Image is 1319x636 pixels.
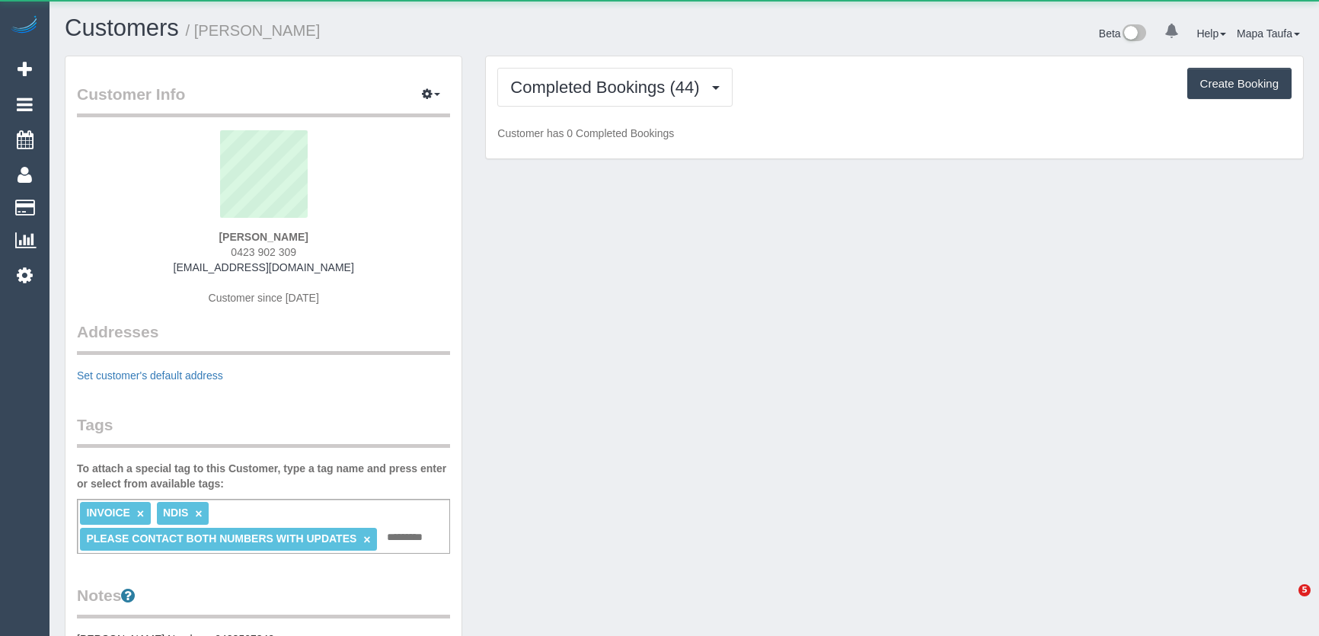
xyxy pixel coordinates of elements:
small: / [PERSON_NAME] [186,22,321,39]
a: Help [1196,27,1226,40]
strong: [PERSON_NAME] [219,231,308,243]
p: Customer has 0 Completed Bookings [497,126,1292,141]
button: Completed Bookings (44) [497,68,732,107]
span: Customer since [DATE] [209,292,319,304]
span: INVOICE [86,507,130,519]
iframe: Intercom live chat [1267,584,1304,621]
span: Completed Bookings (44) [510,78,707,97]
span: NDIS [163,507,188,519]
img: Automaid Logo [9,15,40,37]
span: PLEASE CONTACT BOTH NUMBERS WITH UPDATES [86,532,356,545]
img: New interface [1121,24,1146,44]
span: 5 [1298,584,1311,596]
button: Create Booking [1187,68,1292,100]
a: Mapa Taufa [1237,27,1300,40]
legend: Tags [77,414,450,448]
legend: Notes [77,584,450,618]
a: × [137,507,144,520]
a: [EMAIL_ADDRESS][DOMAIN_NAME] [174,261,354,273]
legend: Customer Info [77,83,450,117]
a: Beta [1099,27,1146,40]
label: To attach a special tag to this Customer, type a tag name and press enter or select from availabl... [77,461,450,491]
a: × [195,507,202,520]
a: Set customer's default address [77,369,223,382]
span: 0423 902 309 [231,246,296,258]
a: Customers [65,14,179,41]
a: × [363,533,370,546]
